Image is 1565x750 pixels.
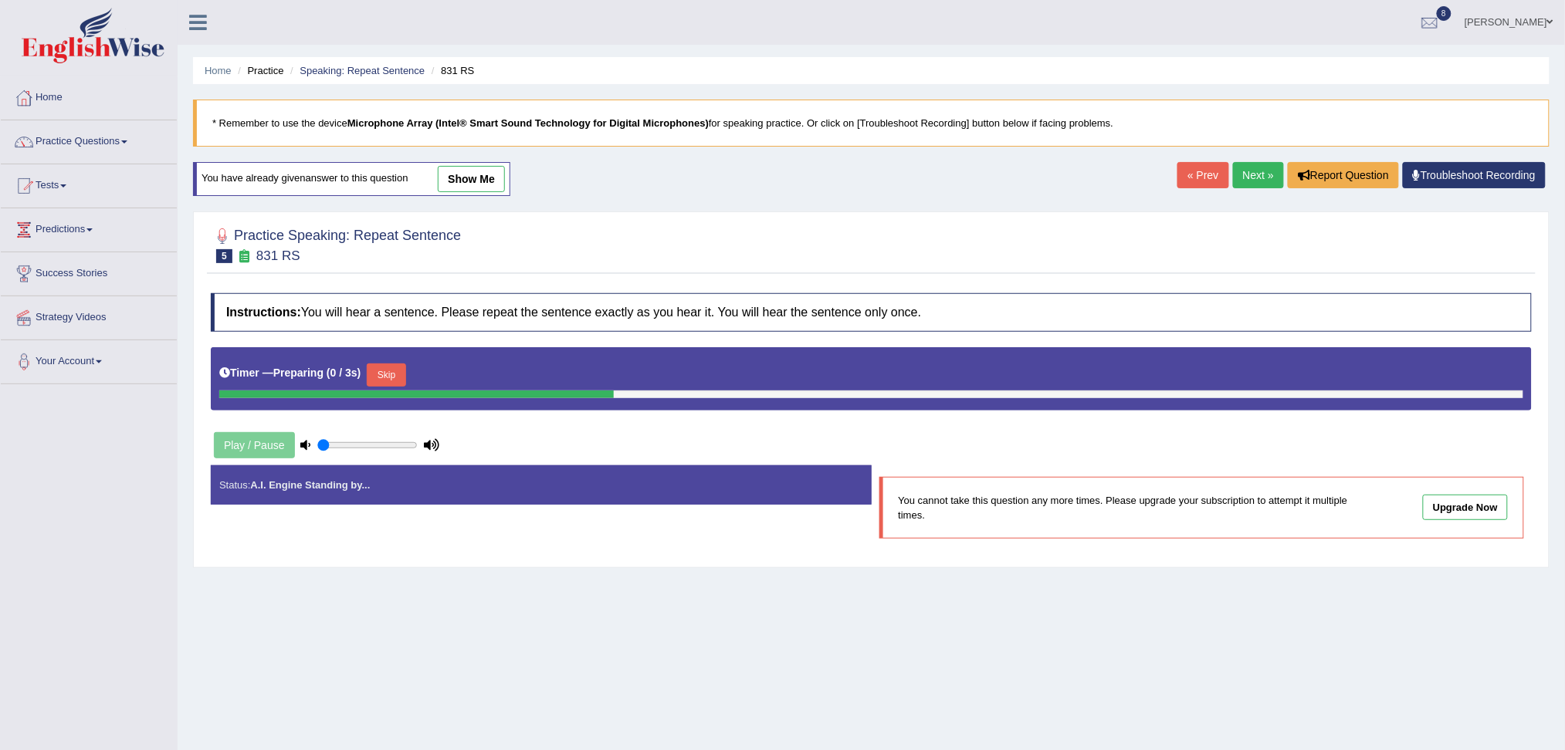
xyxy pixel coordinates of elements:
[1288,162,1399,188] button: Report Question
[1,120,177,159] a: Practice Questions
[211,293,1532,332] h4: You will hear a sentence. Please repeat the sentence exactly as you hear it. You will hear the se...
[226,306,301,319] b: Instructions:
[347,117,709,129] b: Microphone Array (Intel® Smart Sound Technology for Digital Microphones)
[357,367,361,379] b: )
[256,248,300,263] small: 831 RS
[899,493,1356,522] p: You cannot take this question any more times. Please upgrade your subscription to attempt it mult...
[1,340,177,379] a: Your Account
[205,65,232,76] a: Home
[1,164,177,203] a: Tests
[273,367,324,379] b: Preparing
[1,252,177,291] a: Success Stories
[1,76,177,115] a: Home
[211,465,872,505] div: Status:
[438,166,505,192] a: show me
[250,479,370,491] strong: A.I. Engine Standing by...
[216,249,232,263] span: 5
[1,296,177,335] a: Strategy Videos
[1,208,177,247] a: Predictions
[211,225,461,263] h2: Practice Speaking: Repeat Sentence
[1403,162,1546,188] a: Troubleshoot Recording
[1437,6,1452,21] span: 8
[428,63,475,78] li: 831 RS
[1177,162,1228,188] a: « Prev
[219,367,361,379] h5: Timer —
[193,100,1550,147] blockquote: * Remember to use the device for speaking practice. Or click on [Troubleshoot Recording] button b...
[236,249,252,264] small: Exam occurring question
[327,367,330,379] b: (
[300,65,425,76] a: Speaking: Repeat Sentence
[1423,495,1508,520] a: Upgrade Now
[193,162,510,196] div: You have already given answer to this question
[330,367,357,379] b: 0 / 3s
[367,363,405,387] button: Skip
[234,63,283,78] li: Practice
[1233,162,1284,188] a: Next »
